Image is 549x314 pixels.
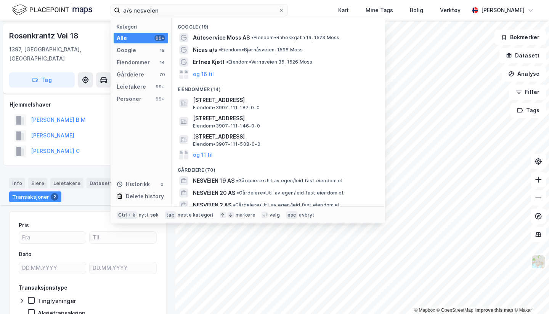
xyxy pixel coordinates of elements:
button: Tag [9,72,75,88]
span: • [237,190,239,196]
input: Søk på adresse, matrikkel, gårdeiere, leietakere eller personer [120,5,278,16]
div: Kart [338,6,349,15]
div: Transaksjonstype [19,283,67,292]
button: og 11 til [193,150,213,159]
div: [PERSON_NAME] [481,6,525,15]
button: Analyse [502,66,546,81]
div: 70 [159,72,165,78]
div: Bolig [410,6,423,15]
span: [STREET_ADDRESS] [193,96,376,105]
div: Datasett [87,178,115,188]
a: OpenStreetMap [437,308,474,313]
span: Eiendom • 3907-111-187-0-0 [193,105,260,111]
img: logo.f888ab2527a4732fd821a326f86c7f29.svg [12,3,92,17]
span: Eiendom • Varnaveien 35, 1526 Moss [226,59,313,65]
div: Verktøy [440,6,461,15]
div: neste kategori [178,212,213,218]
div: Leietakere [50,178,83,188]
span: [STREET_ADDRESS] [193,132,376,141]
div: Historikk [117,180,150,189]
div: Kontrollprogram for chat [511,277,549,314]
button: Bokmerker [494,30,546,45]
span: Nicas a/s [193,45,217,54]
div: 0 [159,181,165,187]
div: Eiendommer (14) [172,80,385,94]
span: Eiendom • Bjørnåsveien, 1596 Moss [219,47,303,53]
span: NESVEIEN 20 AS [193,188,235,198]
span: Eiendom • Rabekkgata 19, 1523 Moss [251,35,340,41]
span: Ertnes Kjøtt [193,57,225,67]
div: Delete history [126,192,164,201]
div: Gårdeiere [117,70,144,79]
div: Gårdeiere (70) [172,161,385,175]
div: Rosenkrantz Vei 18 [9,30,80,42]
span: [STREET_ADDRESS] [193,114,376,123]
div: Eiendommer [117,58,150,67]
span: NESVEIEN 2 AS [193,201,231,210]
div: 1397, [GEOGRAPHIC_DATA], [GEOGRAPHIC_DATA] [9,45,136,63]
div: Kategori [117,24,168,30]
div: Tinglysninger [38,297,76,304]
input: DD.MM.YYYY [90,262,156,274]
a: Mapbox [414,308,435,313]
div: Ctrl + k [117,211,137,219]
div: 2 [51,193,58,201]
div: Google [117,46,136,55]
span: • [251,35,254,40]
button: Tags [510,103,546,118]
div: markere [236,212,255,218]
div: tab [165,211,176,219]
span: Eiendom • 3907-111-508-0-0 [193,141,260,147]
img: Z [531,255,546,269]
div: esc [286,211,298,219]
span: Gårdeiere • Utl. av egen/leid fast eiendom el. [236,178,344,184]
div: Personer [117,94,141,104]
span: Autoservice Moss AS [193,33,250,42]
iframe: Chat Widget [511,277,549,314]
span: Eiendom • 3907-111-146-0-0 [193,123,260,129]
div: velg [270,212,280,218]
div: avbryt [299,212,315,218]
input: DD.MM.YYYY [19,262,86,274]
div: 14 [159,59,165,65]
button: Datasett [499,48,546,63]
input: Til [90,232,156,243]
div: Pris [19,221,29,230]
div: Alle [117,33,127,43]
div: 99+ [154,84,165,90]
div: Info [9,178,25,188]
div: Hjemmelshaver [10,100,166,109]
div: Google (19) [172,18,385,32]
a: Improve this map [475,308,513,313]
span: • [219,47,221,53]
span: Gårdeiere • Utl. av egen/leid fast eiendom el. [233,202,340,208]
span: • [226,59,228,65]
div: Mine Tags [366,6,393,15]
input: Fra [19,232,86,243]
div: Dato [19,250,32,259]
div: Transaksjoner [9,191,61,202]
button: Filter [509,84,546,100]
div: Eiere [28,178,47,188]
div: Leietakere [117,82,146,91]
div: 19 [159,47,165,53]
div: 99+ [154,35,165,41]
span: NESVEIEN 19 AS [193,176,234,185]
div: nytt søk [139,212,159,218]
span: Gårdeiere • Utl. av egen/leid fast eiendom el. [237,190,344,196]
span: • [233,202,235,208]
button: og 16 til [193,70,214,79]
span: • [236,178,238,183]
div: 99+ [154,96,165,102]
